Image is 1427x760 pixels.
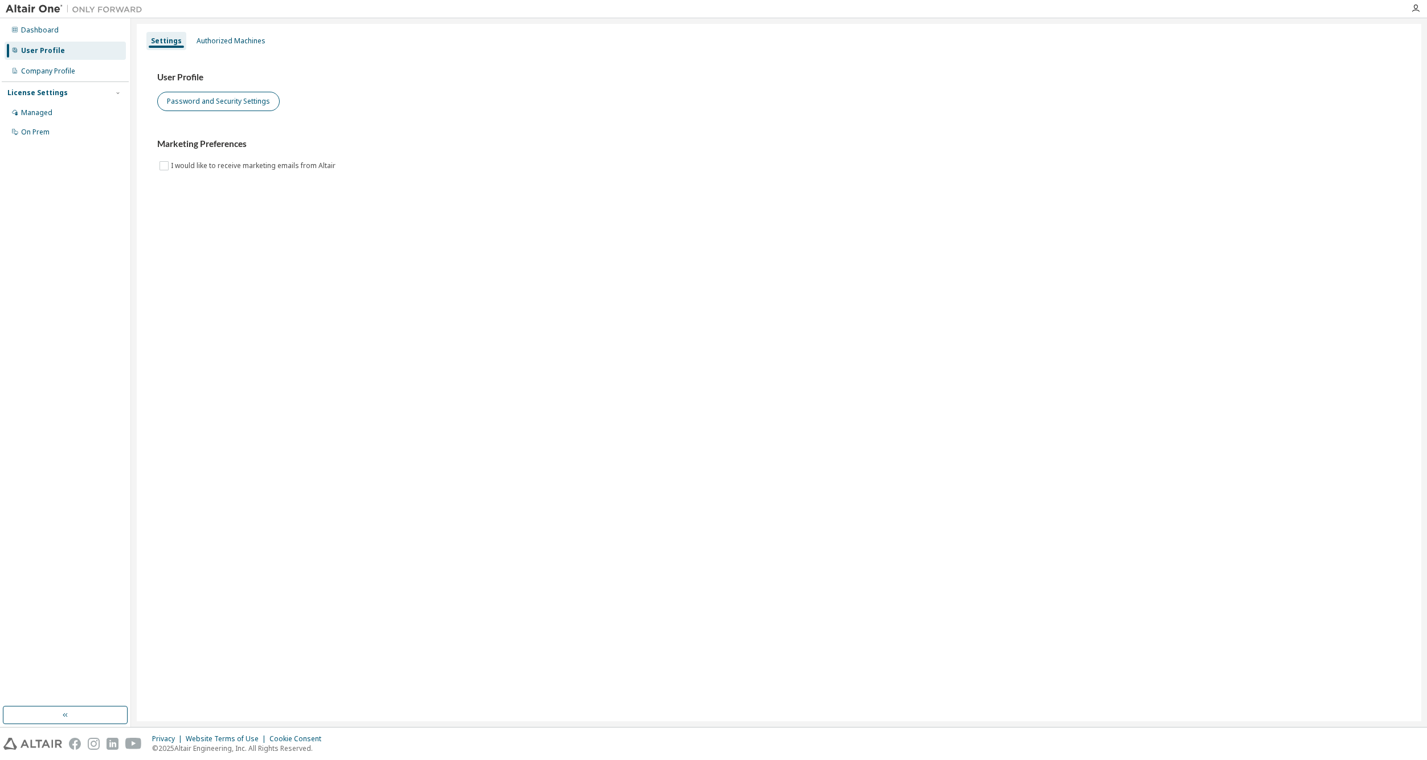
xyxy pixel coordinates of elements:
img: youtube.svg [125,738,142,750]
div: License Settings [7,88,68,97]
img: Altair One [6,3,148,15]
label: I would like to receive marketing emails from Altair [171,159,338,173]
p: © 2025 Altair Engineering, Inc. All Rights Reserved. [152,743,328,753]
div: Managed [21,108,52,117]
img: altair_logo.svg [3,738,62,750]
div: Authorized Machines [197,36,265,46]
div: Company Profile [21,67,75,76]
div: Cookie Consent [269,734,328,743]
div: Settings [151,36,182,46]
div: User Profile [21,46,65,55]
img: facebook.svg [69,738,81,750]
h3: Marketing Preferences [157,138,1401,150]
div: Website Terms of Use [186,734,269,743]
img: instagram.svg [88,738,100,750]
button: Password and Security Settings [157,92,280,111]
div: Privacy [152,734,186,743]
div: On Prem [21,128,50,137]
div: Dashboard [21,26,59,35]
h3: User Profile [157,72,1401,83]
img: linkedin.svg [107,738,118,750]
